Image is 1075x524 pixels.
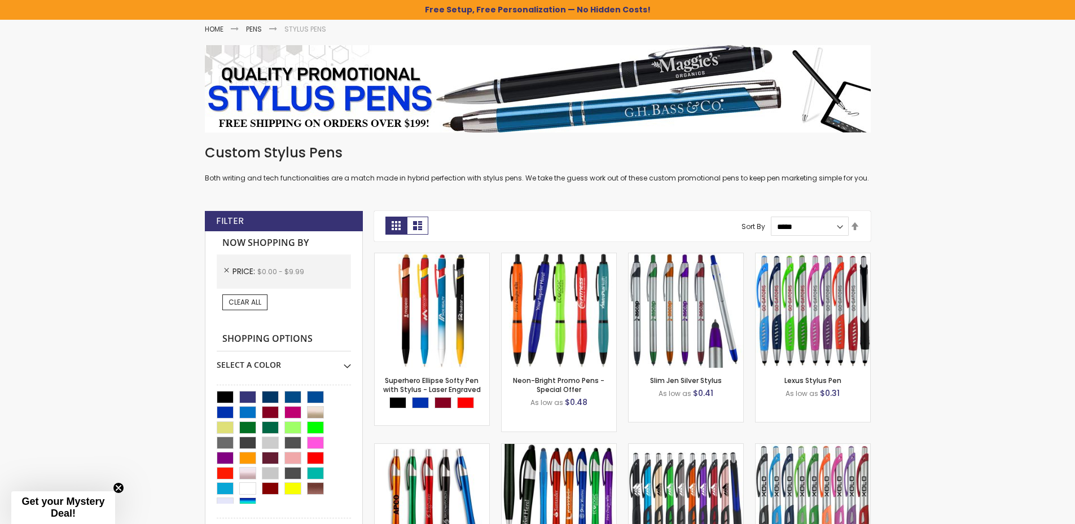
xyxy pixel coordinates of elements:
[502,253,616,262] a: Neon-Bright Promo Pens - Special Offer
[205,45,871,133] img: Stylus Pens
[693,388,713,399] span: $0.41
[629,443,743,453] a: Boston Stylus Pen
[756,253,870,368] img: Lexus Stylus Pen
[457,397,474,408] div: Red
[756,253,870,262] a: Lexus Stylus Pen
[217,327,351,351] strong: Shopping Options
[216,215,244,227] strong: Filter
[784,376,841,385] a: Lexus Stylus Pen
[741,222,765,231] label: Sort By
[412,397,429,408] div: Blue
[11,491,115,524] div: Get your Mystery Deal!Close teaser
[385,217,407,235] strong: Grid
[383,376,481,394] a: Superhero Ellipse Softy Pen with Stylus - Laser Engraved
[389,397,406,408] div: Black
[502,253,616,368] img: Neon-Bright Promo Pens - Special Offer
[222,294,267,310] a: Clear All
[786,389,818,398] span: As low as
[257,267,304,276] span: $0.00 - $9.99
[205,144,871,183] div: Both writing and tech functionalities are a match made in hybrid perfection with stylus pens. We ...
[229,297,261,307] span: Clear All
[530,398,563,407] span: As low as
[217,351,351,371] div: Select A Color
[820,388,840,399] span: $0.31
[756,443,870,453] a: Boston Silver Stylus Pen
[205,24,223,34] a: Home
[565,397,587,408] span: $0.48
[435,397,451,408] div: Burgundy
[513,376,604,394] a: Neon-Bright Promo Pens - Special Offer
[21,496,104,519] span: Get your Mystery Deal!
[659,389,691,398] span: As low as
[502,443,616,453] a: TouchWrite Query Stylus Pen
[246,24,262,34] a: Pens
[375,443,489,453] a: Promotional iSlimster Stylus Click Pen
[629,253,743,262] a: Slim Jen Silver Stylus
[113,482,124,494] button: Close teaser
[375,253,489,368] img: Superhero Ellipse Softy Pen with Stylus - Laser Engraved
[284,24,326,34] strong: Stylus Pens
[629,253,743,368] img: Slim Jen Silver Stylus
[375,253,489,262] a: Superhero Ellipse Softy Pen with Stylus - Laser Engraved
[217,231,351,255] strong: Now Shopping by
[650,376,722,385] a: Slim Jen Silver Stylus
[205,144,871,162] h1: Custom Stylus Pens
[232,266,257,277] span: Price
